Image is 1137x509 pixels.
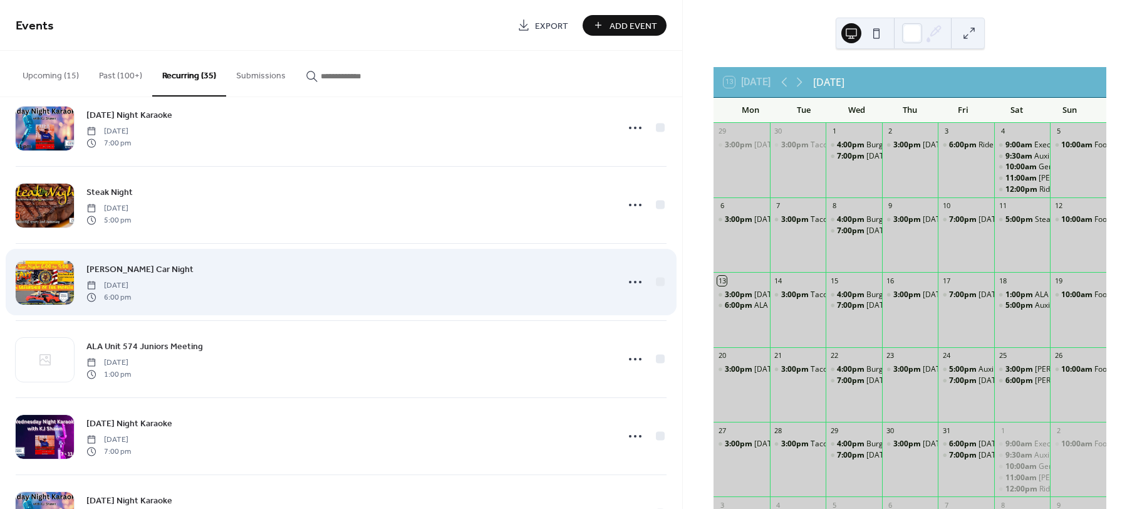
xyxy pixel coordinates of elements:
[1005,300,1035,311] span: 5:00pm
[923,364,984,375] div: [DATE] Chili Dogs
[1005,214,1035,225] span: 5:00pm
[89,51,152,95] button: Past (100+)
[949,290,979,300] span: 7:00pm
[1005,375,1035,386] span: 6:00pm
[1005,184,1039,195] span: 12:00pm
[883,98,937,123] div: Thu
[1043,98,1096,123] div: Sun
[725,439,754,449] span: 3:00pm
[866,151,942,162] div: [DATE] Night Karaoke
[990,98,1043,123] div: Sat
[1005,290,1035,300] span: 1:00pm
[830,98,883,123] div: Wed
[86,108,172,122] a: [DATE] Night Karaoke
[770,290,826,300] div: Taco Tuesday
[942,201,951,211] div: 10
[938,439,994,449] div: Halloween Party & Potluck
[893,214,923,225] span: 3:00pm
[886,127,895,136] div: 2
[811,364,854,375] div: Taco [DATE]
[86,416,172,431] a: [DATE] Night Karaoke
[583,15,667,36] button: Add Event
[837,364,866,375] span: 4:00pm
[826,290,882,300] div: Burgers & Fries
[893,439,923,449] span: 3:00pm
[886,201,895,211] div: 9
[86,357,131,369] span: [DATE]
[152,51,226,97] button: Recurring (35)
[979,439,1057,449] div: [DATE] Party & Potluck
[942,127,951,136] div: 3
[16,14,54,38] span: Events
[86,417,172,431] span: [DATE] Night Karaoke
[1035,300,1107,311] div: Auxiliary Pasta Night
[979,214,1054,225] div: [DATE] Night Karaoke
[837,140,866,150] span: 4:00pm
[1039,484,1092,495] div: Riders Meeting
[774,127,783,136] div: 30
[949,364,979,375] span: 5:00pm
[774,426,783,435] div: 28
[714,140,770,150] div: Monday's Mr Bill's Crock Pot Meals
[86,446,131,457] span: 7:00 pm
[994,439,1051,449] div: Executive Committe Meeting
[826,439,882,449] div: Burgers & Fries
[1054,426,1063,435] div: 2
[994,151,1051,162] div: Auxiliary Unit 574 Breakfast
[994,364,1051,375] div: SAL Car Night
[938,290,994,300] div: Friday Night Karaoke
[1061,214,1094,225] span: 10:00am
[717,351,727,360] div: 20
[86,203,131,214] span: [DATE]
[714,300,770,311] div: ALA Unit 574 Meeting
[1054,201,1063,211] div: 12
[1039,162,1098,172] div: General Meeting
[1039,184,1092,195] div: Riders Meeting
[770,439,826,449] div: Taco Tuesday
[1039,173,1128,184] div: [PERSON_NAME] Meeting
[923,439,984,449] div: [DATE] Chili Dogs
[837,375,866,386] span: 7:00pm
[1050,364,1106,375] div: Football Sundays
[86,339,203,354] a: ALA Unit 574 Juniors Meeting
[979,290,1054,300] div: [DATE] Night Karaoke
[86,185,133,199] a: Steak Night
[866,364,921,375] div: Burgers & Fries
[994,300,1051,311] div: Auxiliary Pasta Night
[949,214,979,225] span: 7:00pm
[826,151,882,162] div: Wednesday Night Karaoke
[866,439,921,449] div: Burgers & Fries
[717,127,727,136] div: 29
[837,290,866,300] span: 4:00pm
[866,300,942,311] div: [DATE] Night Karaoke
[998,426,1007,435] div: 1
[1034,439,1134,449] div: Executive Committe Meeting
[811,290,854,300] div: Taco [DATE]
[86,262,194,276] a: [PERSON_NAME] Car Night
[829,127,839,136] div: 1
[1061,290,1094,300] span: 10:00am
[1039,461,1098,472] div: General Meeting
[781,140,811,150] span: 3:00pm
[866,226,942,236] div: [DATE] Night Karaoke
[714,364,770,375] div: Monday's Mr Bill's Crock Pot Meals
[882,214,938,225] div: Thursday Chili Dogs
[770,214,826,225] div: Taco Tuesday
[826,364,882,375] div: Burgers & Fries
[994,450,1051,461] div: Auxiliary Unit 574 Breakfast
[725,140,754,150] span: 3:00pm
[1039,473,1128,483] div: [PERSON_NAME] Meeting
[938,450,994,461] div: Friday Night Karaoke
[1005,461,1039,472] span: 10:00am
[829,351,839,360] div: 22
[829,276,839,285] div: 15
[979,140,1060,150] div: Riders SoCal Bike Night
[86,434,131,446] span: [DATE]
[1034,450,1131,461] div: Auxiliary Unit 574 Breakfast
[813,75,844,90] div: [DATE]
[998,201,1007,211] div: 11
[1050,439,1106,449] div: Football Sundays
[725,214,754,225] span: 3:00pm
[837,151,866,162] span: 7:00pm
[717,426,727,435] div: 27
